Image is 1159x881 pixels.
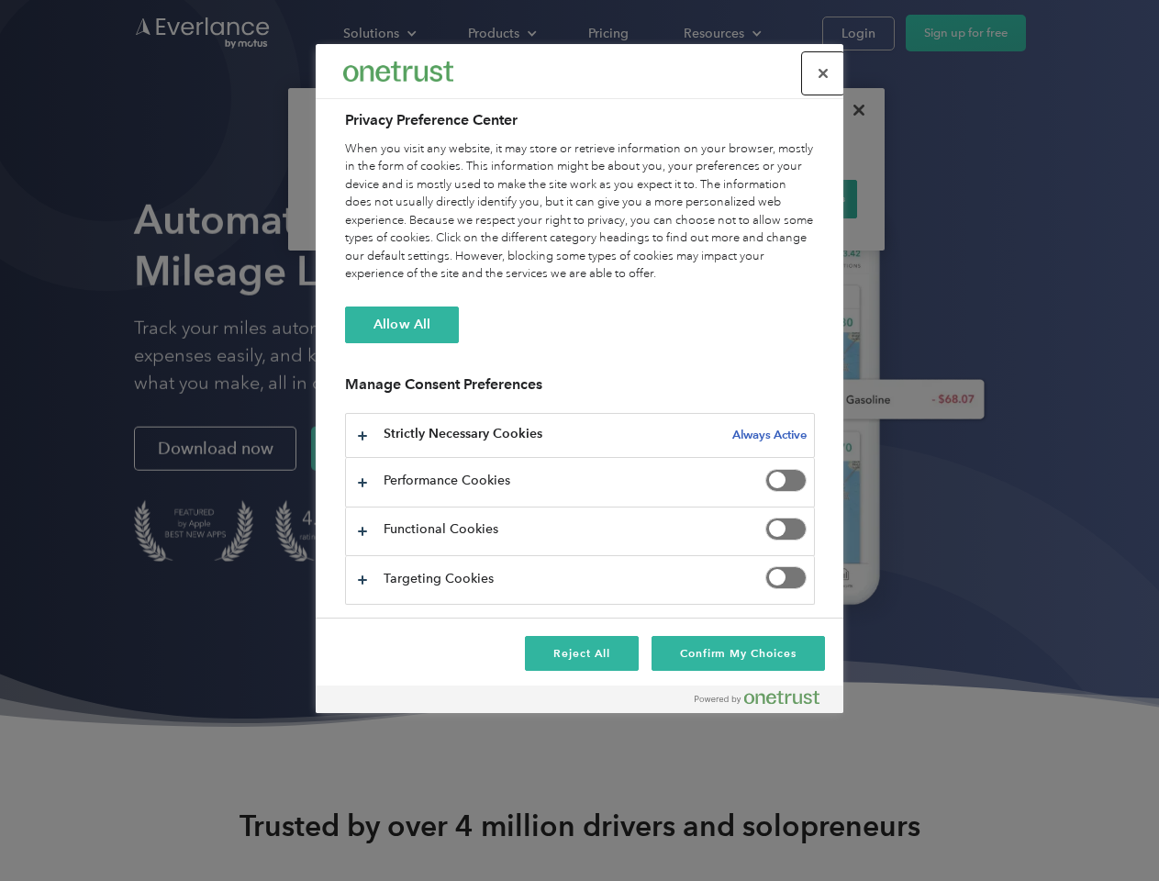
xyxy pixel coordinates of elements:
[695,690,819,705] img: Powered by OneTrust Opens in a new Tab
[345,307,459,343] button: Allow All
[316,44,843,713] div: Preference center
[345,140,815,284] div: When you visit any website, it may store or retrieve information on your browser, mostly in the f...
[695,690,834,713] a: Powered by OneTrust Opens in a new Tab
[316,44,843,713] div: Privacy Preference Center
[343,61,453,81] img: Everlance
[803,53,843,94] button: Close
[345,109,815,131] h2: Privacy Preference Center
[525,636,639,671] button: Reject All
[652,636,825,671] button: Confirm My Choices
[345,375,815,404] h3: Manage Consent Preferences
[343,53,453,90] div: Everlance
